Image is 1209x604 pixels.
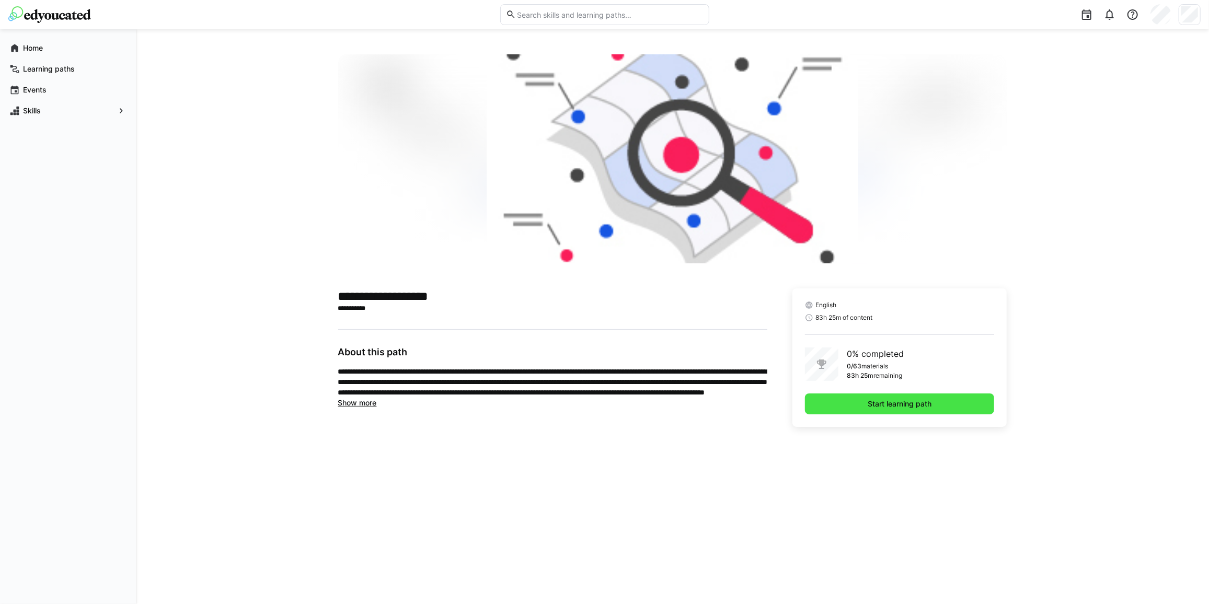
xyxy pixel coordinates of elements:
[516,10,703,19] input: Search skills and learning paths…
[815,313,872,322] span: 83h 25m of content
[873,371,902,380] p: remaining
[805,393,995,414] button: Start learning path
[815,301,836,309] span: English
[338,346,767,358] h3: About this path
[338,398,377,407] span: Show more
[847,371,873,380] p: 83h 25m
[861,362,888,370] p: materials
[866,399,933,409] span: Start learning path
[847,362,861,370] p: 0/63
[847,347,904,360] p: 0% completed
